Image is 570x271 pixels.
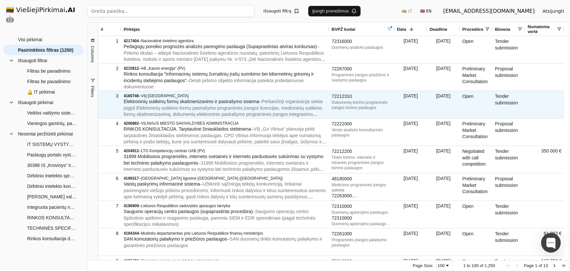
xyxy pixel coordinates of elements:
[124,99,259,104] span: Elektroninių sutikimų formų skaitmenizavimo ir pasirašymo sistema
[395,146,427,173] div: [DATE]
[141,121,239,126] span: VILNIAUS MIESTO SAVIVALDYBĖS ADMINISTRACIJA
[561,263,566,268] div: Last Page
[124,204,139,208] span: 4196809
[27,118,77,128] span: Vieningos gaminių, pakuočių ir atliekų apskaitos informacinės sistemos (GPAIS) projektų vadovo ir...
[124,78,304,90] span: – Detali pirkimo objekto informacija pateikta pridedamuose dokumentuose
[427,201,460,228] div: [DATE]
[332,215,392,222] div: 72310000
[18,129,73,139] span: Neseniai peržiūrėti pirkimai
[539,263,542,268] span: of
[395,173,427,201] div: [DATE]
[124,236,227,242] span: SAN komutatorių palaikymo ir priežiūros paslaugos
[552,263,557,268] div: Next Page
[101,201,119,211] div: 7
[27,150,77,160] span: Paslaugų portalo vystymo paslaugos
[141,176,283,181] span: [GEOGRAPHIC_DATA] ligoninė [GEOGRAPHIC_DATA] ([GEOGRAPHIC_DATA])
[101,27,103,32] span: #
[544,263,548,268] span: 13
[124,176,139,181] span: 4199317
[427,91,460,118] div: [DATE]
[101,64,119,73] div: 2
[332,203,392,210] div: 72310000
[124,209,253,214] span: Saugumo operacijų centro paslaugos (supaprastinta procedūra)
[124,71,314,83] span: Rinkos konsultacija "Informacinių sistemų žurnalinių įrašų surinkimo bei kibernetinių grėsmių ir ...
[124,160,326,178] span: – 31899 Mobiliosios programėlės, interneto svetainės ir interneto parduotuvės sukūrimas su vystym...
[460,91,493,118] div: Open
[395,63,427,91] div: [DATE]
[101,229,119,238] div: 8
[506,263,511,268] div: First Page
[460,201,493,228] div: Open
[27,202,77,212] span: Integruota pacientų nuotolinės stebėsenos sistema
[124,38,327,44] div: –
[485,263,496,268] span: 1,250
[438,263,445,268] div: 100
[124,27,140,32] span: Pirkėjas
[27,160,77,170] span: 30386 IS „Krovinys“ ir „e.Krovinys“ vystymo ir priežiūros paslaugos
[124,236,322,248] span: – SAN duomenų tinklo komutatorių palaikymo ir garantinės priežiūros paslaugos
[472,263,479,268] span: 100
[27,87,55,97] span: 🔔 IT pirkimai
[27,234,77,244] span: Rinkos konsultacija dėl išorinės kokybės kontrolės paslaugos pirkimo
[141,94,189,98] span: VšĮ [GEOGRAPHIC_DATA]
[467,263,470,268] span: to
[427,228,460,256] div: [DATE]
[427,36,460,63] div: [DATE]
[124,121,139,126] span: 4206882
[443,7,535,15] div: [EMAIL_ADDRESS][DOMAIN_NAME]
[124,203,327,208] div: –
[332,199,392,204] div: Programinės įrangos diegimo paslaugos
[18,56,47,65] span: Išsaugoti filtrai
[87,5,254,17] input: Greita paieška...
[141,204,230,208] span: Lietuvos Respublikos vadovybės apsaugos tarnyba
[332,182,392,193] div: Medicinos programinės įrangos paketai
[427,118,460,146] div: [DATE]
[460,63,493,91] div: Preliminary Market Consultation
[416,6,435,16] button: 🇬🇧 EN
[124,121,327,126] div: –
[332,45,392,50] div: Duomenų analizės paslaugos
[464,263,466,268] span: 1
[27,108,77,118] span: Veiklos valdymo sistemos kūrimas (NAB)
[124,209,316,227] span: – Saugumo operacijų centro išplėstinio aptikimo ir reagavimo paslauga, paremta SIEM ir EDR sprend...
[124,258,327,263] div: –
[528,24,557,34] span: Numatoma vertė
[27,192,77,202] span: [PERSON_NAME] valdymo informacinė sistema / Asset management information system
[124,148,327,154] div: –
[27,77,71,86] span: Filtras be pavadinimo
[101,91,119,101] div: 3
[395,36,427,63] div: [DATE]
[90,86,95,97] span: Filters
[124,231,327,236] div: –
[260,6,303,16] button: Išsaugoti filtrą
[493,63,525,91] div: Proposal submission
[27,66,71,76] span: Filtras be pavadinimo
[515,263,520,268] div: Previous Page
[524,263,534,268] span: Page
[65,6,75,14] strong: .AI
[18,35,42,45] span: Visi pirkimai
[332,231,392,237] div: 72261000
[525,146,564,173] div: 350 000 €
[101,174,119,183] div: 6
[332,72,392,83] div: Programinės įrangos priežiūros ir tvarkymo paslaugos
[460,146,493,173] div: Negotiated with call competition
[436,261,453,271] div: Page Size
[332,121,392,127] div: 72221000
[525,228,564,256] div: 61 983 €
[332,127,392,138] div: Verslo analizės konsultacinės paslaugos
[124,39,139,43] span: 4217404
[124,176,327,181] div: –
[27,213,77,223] span: RINKOS KONSULTACIJA DĖL CIVILINIŲ ORLAIVIŲ REGISTRO PROGRAMINĖS ĮRANGOS SUKŪRIMO PASLAUGŲ PIRKIMO
[124,181,200,187] span: Vaistų paskyrimų informacinė sistema
[101,256,119,266] div: 9
[332,193,392,199] div: 72263000
[535,263,537,268] span: 1
[141,149,205,153] span: LTG Kompetencijų centras UAB (PV)
[27,223,77,233] span: TECHNINĖS SPECIFIKCIJOS PROJEKTAS DĖL TEISĖSAUGOS INSTITUCIJŲ UNIVERSALIOS DUOMENŲ PAIEŠKOS SISTE...
[460,173,493,201] div: Preliminary Market Consultation
[27,171,77,181] span: Dirbtinio intelekto sprendimų pirkimas ir diegimas
[141,66,185,71] span: AB „Kauno energija“ (PV)
[124,44,317,49] span: Pedagogų poreikio prognozės analizės parengimo paslauga (Supaprastintas atviras konkursas)
[332,93,392,100] div: 72212310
